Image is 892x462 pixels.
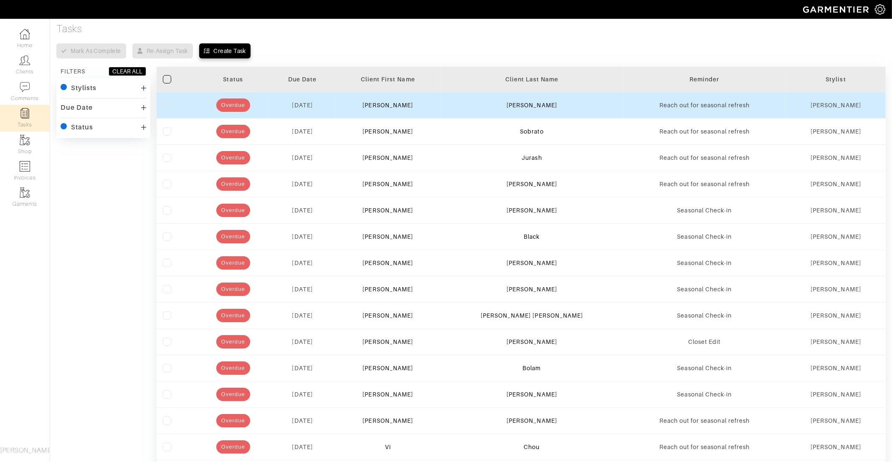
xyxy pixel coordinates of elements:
a: [PERSON_NAME] [362,260,413,266]
button: Create Task [199,43,251,58]
a: [PERSON_NAME] [362,391,413,398]
a: [PERSON_NAME] [507,391,557,398]
div: [PERSON_NAME] [792,338,879,346]
div: [PERSON_NAME] [792,285,879,293]
div: Reach out for seasonal refresh [629,154,780,162]
div: Seasonal Check-in [629,364,780,372]
div: [PERSON_NAME] [792,127,879,136]
img: reminder-icon-8004d30b9f0a5d33ae49ab947aed9ed385cf756f9e5892f1edd6e32f2345188e.png [20,108,30,119]
span: Overdue [216,285,250,293]
div: Stylist [792,75,879,83]
div: Reach out for seasonal refresh [629,101,780,109]
div: [PERSON_NAME] [792,101,879,109]
h4: Tasks [56,23,886,35]
div: [PERSON_NAME] [792,390,879,399]
img: garments-icon-b7da505a4dc4fd61783c78ac3ca0ef83fa9d6f193b1c9dc38574b1d14d53ca28.png [20,135,30,145]
span: [DATE] [292,417,313,424]
div: [PERSON_NAME] [792,206,879,215]
a: [PERSON_NAME] [362,338,413,345]
a: Bolam [522,365,541,371]
div: Reach out for seasonal refresh [629,127,780,136]
div: [PERSON_NAME] [792,232,879,241]
div: Reach out for seasonal refresh [629,417,780,425]
a: Chou [524,444,540,450]
div: [PERSON_NAME] [792,154,879,162]
div: [PERSON_NAME] [792,417,879,425]
button: CLEAR ALL [109,67,146,76]
div: Client Last Name [447,75,616,83]
div: Seasonal Check-in [629,311,780,320]
a: [PERSON_NAME] [362,365,413,371]
div: Reach out for seasonal refresh [629,443,780,451]
a: Vi [385,444,391,450]
a: [PERSON_NAME] [362,154,413,161]
span: [DATE] [292,338,313,345]
span: Overdue [216,311,250,320]
span: [DATE] [292,365,313,371]
span: Overdue [216,417,250,425]
div: Seasonal Check-in [629,390,780,399]
span: Overdue [216,232,250,241]
span: [DATE] [292,312,313,319]
img: gear-icon-white-bd11855cb880d31180b6d7d6211b90ccbf57a29d726f0c71d8c61bd08dd39cc2.png [875,4,885,15]
a: [PERSON_NAME] [507,260,557,266]
span: [DATE] [292,128,313,135]
a: [PERSON_NAME] [PERSON_NAME] [481,312,583,319]
div: Reach out for seasonal refresh [629,180,780,188]
a: [PERSON_NAME] [507,286,557,293]
a: [PERSON_NAME] [507,102,557,109]
span: Overdue [216,127,250,136]
span: [DATE] [292,207,313,214]
div: [PERSON_NAME] [792,364,879,372]
div: [PERSON_NAME] [792,443,879,451]
div: Seasonal Check-in [629,232,780,241]
div: Seasonal Check-in [629,285,780,293]
div: Status [203,75,264,83]
a: Black [524,233,540,240]
span: Overdue [216,101,250,109]
span: Overdue [216,364,250,372]
div: Due Date [276,75,329,83]
a: [PERSON_NAME] [362,128,413,135]
a: [PERSON_NAME] [362,207,413,214]
a: [PERSON_NAME] [362,312,413,319]
div: [PERSON_NAME] [792,311,879,320]
div: Client First Name [341,75,434,83]
img: comment-icon-a0a6a9ef722e966f86d9cbdc48e553b5cf19dbc54f86b18d962a5391bc8f6eb6.png [20,82,30,92]
div: [PERSON_NAME] [792,259,879,267]
a: [PERSON_NAME] [362,181,413,187]
a: [PERSON_NAME] [362,286,413,293]
span: [DATE] [292,233,313,240]
span: [DATE] [292,181,313,187]
span: [DATE] [292,391,313,398]
img: clients-icon-6bae9207a08558b7cb47a8932f037763ab4055f8c8b6bfacd5dc20c3e0201464.png [20,55,30,66]
a: Sobrato [520,128,543,135]
span: Overdue [216,443,250,451]
div: Seasonal Check-in [629,259,780,267]
img: orders-icon-0abe47150d42831381b5fb84f609e132dff9fe21cb692f30cb5eec754e2cba89.png [20,161,30,172]
div: CLEAR ALL [112,67,142,76]
div: [PERSON_NAME] [792,180,879,188]
span: Overdue [216,206,250,215]
div: Status [71,123,93,131]
a: [PERSON_NAME] [507,417,557,424]
span: Overdue [216,180,250,188]
a: [PERSON_NAME] [507,338,557,345]
span: [DATE] [292,102,313,109]
div: Stylists [71,84,96,92]
a: [PERSON_NAME] [362,233,413,240]
span: [DATE] [292,154,313,161]
img: garmentier-logo-header-white-b43fb05a5012e4ada735d5af1a66efaba907eab6374d6393d1fbf88cb4ef424d.png [799,2,875,17]
span: Overdue [216,338,250,346]
a: [PERSON_NAME] [362,102,413,109]
span: Overdue [216,259,250,267]
span: Overdue [216,390,250,399]
span: [DATE] [292,444,313,450]
span: [DATE] [292,260,313,266]
div: Seasonal Check-in [629,206,780,215]
a: Jurash [522,154,542,161]
div: Due Date [61,104,93,112]
span: [DATE] [292,286,313,293]
div: Reminder [629,75,780,83]
a: [PERSON_NAME] [507,207,557,214]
